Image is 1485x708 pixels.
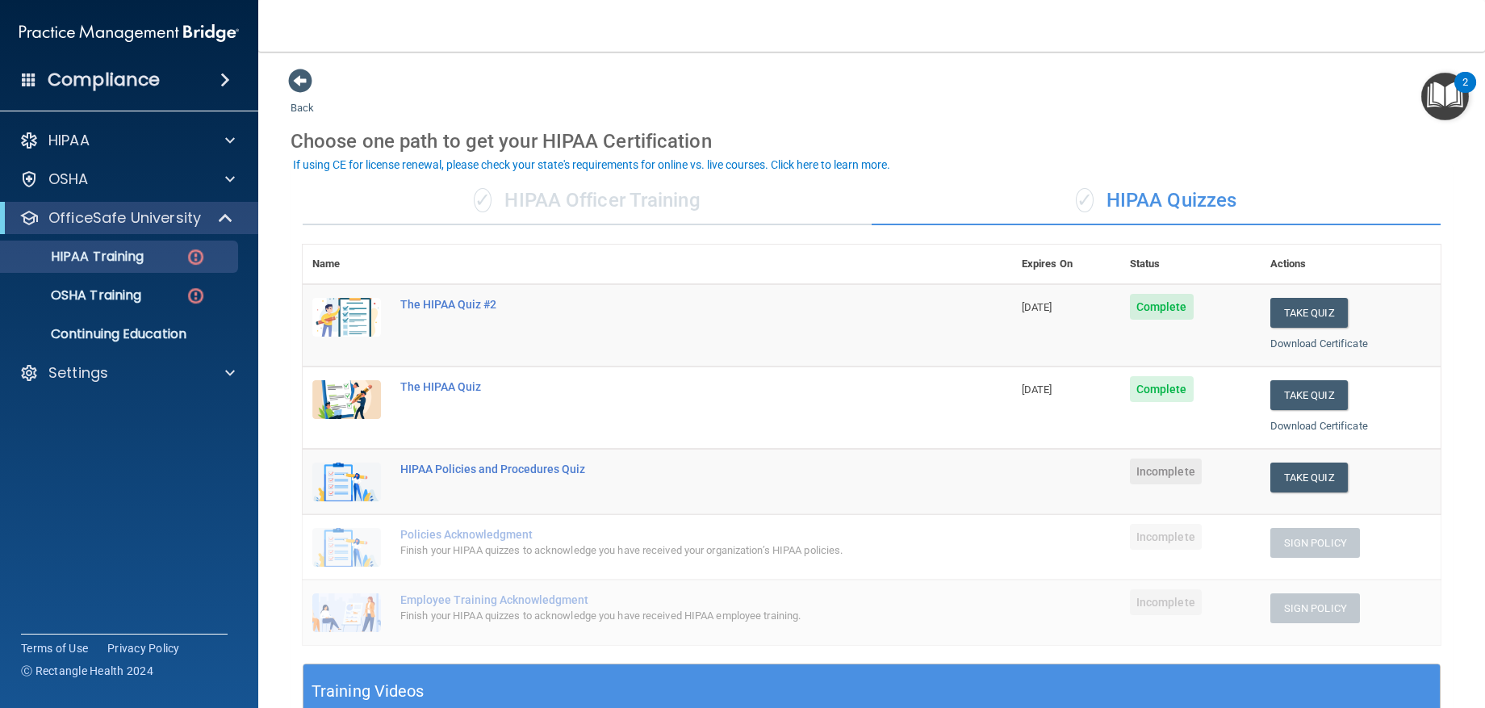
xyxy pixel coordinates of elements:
[400,463,931,475] div: HIPAA Policies and Procedures Quiz
[186,286,206,306] img: danger-circle.6113f641.png
[400,541,931,560] div: Finish your HIPAA quizzes to acknowledge you have received your organization’s HIPAA policies.
[107,640,180,656] a: Privacy Policy
[400,380,931,393] div: The HIPAA Quiz
[10,287,141,304] p: OSHA Training
[1076,188,1094,212] span: ✓
[19,170,235,189] a: OSHA
[21,663,153,679] span: Ⓒ Rectangle Health 2024
[1270,337,1368,350] a: Download Certificate
[10,249,144,265] p: HIPAA Training
[1462,82,1468,103] div: 2
[1130,459,1202,484] span: Incomplete
[1120,245,1261,284] th: Status
[19,363,235,383] a: Settings
[1022,383,1052,396] span: [DATE]
[1012,245,1120,284] th: Expires On
[303,245,391,284] th: Name
[48,170,89,189] p: OSHA
[48,69,160,91] h4: Compliance
[1270,593,1360,623] button: Sign Policy
[1270,298,1348,328] button: Take Quiz
[1270,420,1368,432] a: Download Certificate
[21,640,88,656] a: Terms of Use
[48,363,108,383] p: Settings
[291,118,1453,165] div: Choose one path to get your HIPAA Certification
[474,188,492,212] span: ✓
[400,528,931,541] div: Policies Acknowledgment
[1261,245,1441,284] th: Actions
[19,17,239,49] img: PMB logo
[48,131,90,150] p: HIPAA
[400,606,931,626] div: Finish your HIPAA quizzes to acknowledge you have received HIPAA employee training.
[872,177,1441,225] div: HIPAA Quizzes
[1270,463,1348,492] button: Take Quiz
[1130,524,1202,550] span: Incomplete
[10,326,231,342] p: Continuing Education
[1421,73,1469,120] button: Open Resource Center, 2 new notifications
[291,82,314,114] a: Back
[48,208,201,228] p: OfficeSafe University
[19,208,234,228] a: OfficeSafe University
[1270,528,1360,558] button: Sign Policy
[1130,376,1194,402] span: Complete
[291,157,893,173] button: If using CE for license renewal, please check your state's requirements for online vs. live cours...
[1270,380,1348,410] button: Take Quiz
[312,677,425,706] h5: Training Videos
[1022,301,1052,313] span: [DATE]
[293,159,890,170] div: If using CE for license renewal, please check your state's requirements for online vs. live cours...
[186,247,206,267] img: danger-circle.6113f641.png
[400,593,931,606] div: Employee Training Acknowledgment
[19,131,235,150] a: HIPAA
[400,298,931,311] div: The HIPAA Quiz #2
[1130,294,1194,320] span: Complete
[303,177,872,225] div: HIPAA Officer Training
[1130,589,1202,615] span: Incomplete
